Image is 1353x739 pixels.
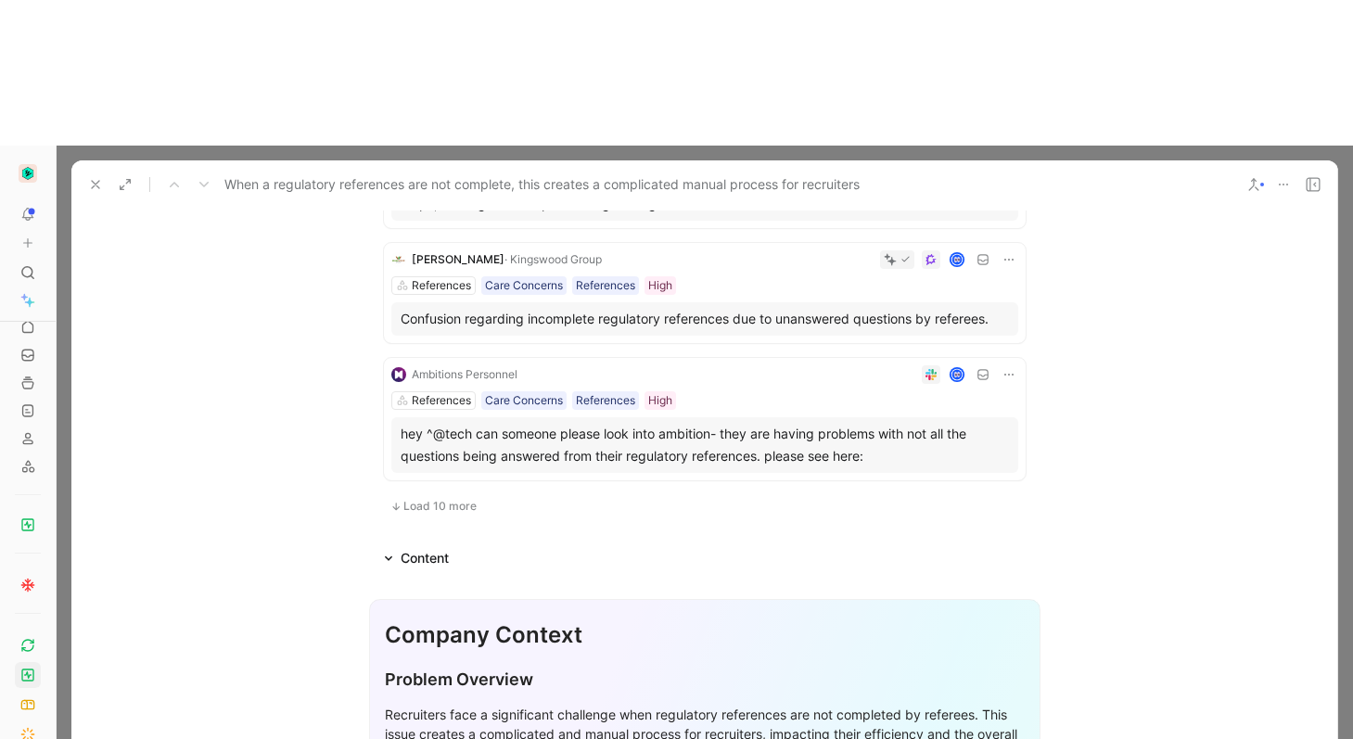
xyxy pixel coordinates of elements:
[485,276,563,295] div: Care Concerns
[401,547,449,569] div: Content
[384,495,483,517] button: Load 10 more
[412,391,471,410] div: References
[951,369,963,381] img: avatar
[19,164,37,183] img: Zinc
[576,391,635,410] div: References
[377,547,456,569] div: Content
[391,252,406,267] img: logo
[401,423,1009,467] div: hey ^@tech can someone please look into ambition- they are having problems with not all the quest...
[224,173,860,196] span: When a regulatory references are not complete, this creates a complicated manual process for recr...
[412,252,504,266] span: [PERSON_NAME]
[648,391,672,410] div: High
[385,667,1025,692] div: Problem Overview
[504,252,602,266] span: · Kingswood Group
[412,365,517,384] div: Ambitions Personnel
[403,499,477,514] span: Load 10 more
[576,276,635,295] div: References
[391,367,406,382] img: logo
[412,276,471,295] div: References
[648,276,672,295] div: High
[385,618,1025,652] div: Company Context
[15,160,41,186] button: Zinc
[401,308,1009,330] div: Confusion regarding incomplete regulatory references due to unanswered questions by referees.
[485,391,563,410] div: Care Concerns
[951,254,963,266] img: avatar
